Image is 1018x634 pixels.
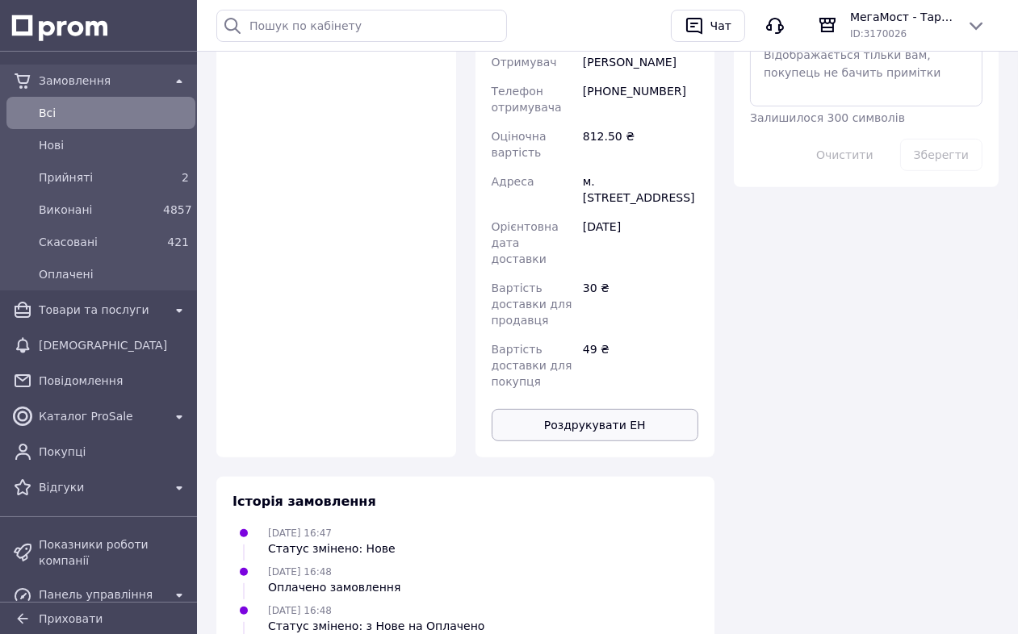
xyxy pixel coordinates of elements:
span: Товари та послуги [39,302,163,318]
div: [PHONE_NUMBER] [580,77,702,122]
div: [PERSON_NAME] [580,48,702,77]
div: 812.50 ₴ [580,122,702,167]
div: м. [STREET_ADDRESS] [580,167,702,212]
div: Статус змінено: Нове [268,540,396,557]
span: МегаМост - Тара і [GEOGRAPHIC_DATA] [850,9,953,25]
span: Повідомлення [39,373,189,389]
span: Покупці [39,444,189,460]
span: Скасовані [39,234,157,250]
div: Статус змінено: з Нове на Оплачено [268,618,484,634]
button: Роздрукувати ЕН [492,409,699,441]
div: Оплачено замовлення [268,579,400,595]
span: Виконані [39,202,157,218]
span: [DATE] 16:48 [268,605,332,616]
span: Адреса [492,175,534,188]
span: Телефон отримувача [492,85,562,114]
span: Відгуки [39,479,163,495]
span: 2 [182,171,189,184]
span: Прийняті [39,169,157,186]
span: 4857 [163,203,192,216]
span: Всi [39,105,189,121]
span: Вартість доставки для покупця [492,343,572,388]
span: ID: 3170026 [850,28,907,40]
span: Орієнтовна дата доставки [492,220,559,265]
span: Вартість доставки для продавця [492,282,572,327]
div: [DATE] [580,212,702,273]
button: Чат [671,10,745,42]
span: Показники роботи компанії [39,536,189,569]
div: 30 ₴ [580,273,702,335]
input: Пошук по кабінету [216,10,507,42]
span: Оплачені [39,266,189,282]
span: Оціночна вартість [492,130,547,159]
span: Нові [39,137,189,153]
span: [DEMOGRAPHIC_DATA] [39,337,189,353]
span: Панель управління [39,586,163,603]
span: Замовлення [39,73,163,89]
div: Чат [707,14,735,38]
span: Приховати [39,612,103,625]
span: Історія замовлення [233,494,376,509]
span: [DATE] 16:47 [268,528,332,539]
span: Залишилося 300 символів [750,111,905,124]
span: Каталог ProSale [39,408,163,424]
span: [DATE] 16:48 [268,566,332,578]
div: 49 ₴ [580,335,702,396]
span: 421 [167,236,189,248]
span: Отримувач [492,56,557,69]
